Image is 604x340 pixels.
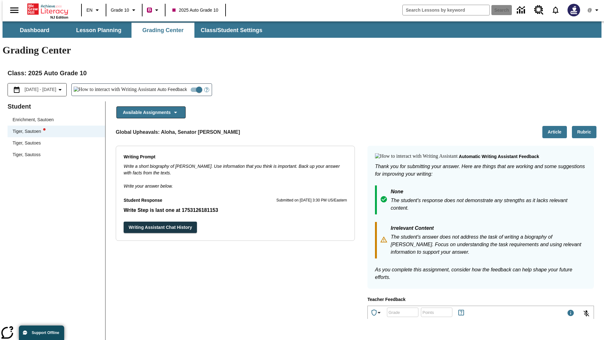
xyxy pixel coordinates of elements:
[87,7,92,14] span: EN
[142,27,183,34] span: Grading Center
[367,296,594,303] p: Teacher Feedback
[27,2,68,19] div: Home
[84,4,104,16] button: Language: EN, Select a language
[20,27,49,34] span: Dashboard
[124,207,347,214] p: Write Step is last one at 1753126181153
[567,309,574,318] div: Maximum 1000 characters Press Escape to exit toolbar and use left and right arrow keys to access ...
[8,101,105,111] p: Student
[19,326,64,340] button: Support Offline
[387,304,418,320] input: Grade: Letters, numbers, %, + and - are allowed.
[116,106,186,119] button: Available Assignments
[547,2,564,18] a: Notifications
[8,137,105,149] div: Tiger, Sautoes
[368,306,385,319] button: Achievements
[111,7,129,14] span: Grade 10
[8,126,105,137] div: Tiger, Sautoenwriting assistant alert
[3,44,601,56] h1: Grading Center
[459,153,539,160] p: Automatic writing assistant feedback
[421,304,452,320] input: Points: Must be equal to or less than 25.
[375,266,586,281] p: As you complete this assignment, consider how the feedback can help shape your future efforts.
[513,2,530,19] a: Data Center
[157,86,187,93] span: Auto Feedback
[587,7,592,14] span: @
[568,4,580,16] img: Avatar
[131,23,194,38] button: Grading Center
[76,27,121,34] span: Lesson Planning
[13,116,54,123] div: Enrichment, Sautoen
[10,86,64,93] button: Select the date range menu item
[391,233,586,256] p: The student's answer does not address the task of writing a biography of [PERSON_NAME]. Focus on ...
[13,140,41,146] div: Tiger, Sautoes
[530,2,547,19] a: Resource Center, Will open in new tab
[403,5,489,15] input: search field
[421,308,452,317] div: Points: Must be equal to or less than 25.
[542,126,567,138] button: Article, Will open in new tab
[43,128,46,131] svg: writing assistant alert
[196,23,267,38] button: Class/Student Settings
[124,176,347,190] p: Write your answer below.
[3,5,92,11] body: Type your response here.
[124,163,347,176] p: Write a short biography of [PERSON_NAME]. Use information that you think is important. Back up yo...
[27,3,68,15] a: Home
[74,87,156,93] img: How to interact with Writing Assistant
[124,222,197,233] button: Writing Assistant Chat History
[572,126,596,138] button: Rubric, Will open in new tab
[201,27,262,34] span: Class/Student Settings
[116,128,240,136] p: Global Upheavals: Aloha, Senator [PERSON_NAME]
[387,308,418,317] div: Grade: Letters, numbers, %, + and - are allowed.
[32,331,59,335] span: Support Offline
[276,197,347,204] p: Submitted on [DATE] 3:30 PM US/Eastern
[391,224,586,233] p: Irrelevant Content
[56,86,64,93] svg: Collapse Date Range Filter
[148,6,151,14] span: B
[391,188,586,197] p: None
[564,2,584,18] button: Select a new avatar
[25,86,56,93] span: [DATE] - [DATE]
[108,4,140,16] button: Grade: Grade 10, Select a grade
[375,163,586,178] p: Thank you for submitting your answer. Here are things that are working and some suggestions for i...
[50,15,68,19] span: NJ Edition
[579,306,594,321] button: Click to activate and allow voice recognition
[584,4,604,16] button: Profile/Settings
[3,23,66,38] button: Dashboard
[8,149,105,161] div: Tiger, Sautoss
[3,21,601,38] div: SubNavbar
[13,128,46,135] div: Tiger, Sautoen
[455,306,467,319] button: Rules for Earning Points and Achievements, Will open in new tab
[124,207,347,214] p: Student Response
[8,114,105,126] div: Enrichment, Sautoen
[67,23,130,38] button: Lesson Planning
[202,84,212,96] button: Open Help for Writing Assistant
[124,154,347,161] p: Writing Prompt
[144,4,163,16] button: Boost Class color is violet red. Change class color
[8,68,596,78] h2: Class : 2025 Auto Grade 10
[375,153,458,160] img: How to interact with Writing Assistant
[5,1,24,20] button: Open side menu
[172,7,218,14] span: 2025 Auto Grade 10
[124,197,162,204] p: Student Response
[3,23,268,38] div: SubNavbar
[391,197,586,212] p: The student's response does not demonstrate any strengths as it lacks relevant content.
[13,151,41,158] div: Tiger, Sautoss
